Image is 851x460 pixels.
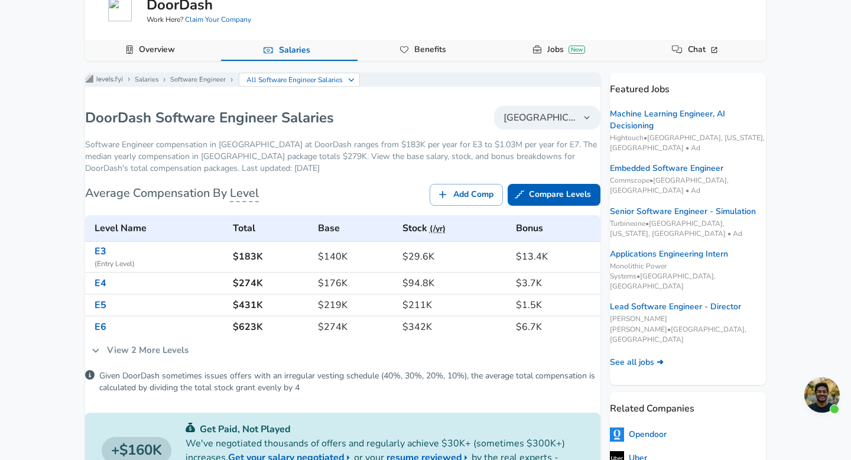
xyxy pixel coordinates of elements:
[85,108,334,127] h1: DoorDash Software Engineer Salaries
[246,74,343,85] p: All Software Engineer Salaries
[569,46,585,54] div: New
[85,215,600,338] table: DoorDash's Software Engineer levels
[402,220,506,237] h6: Stock
[516,248,596,265] h6: $13.4K
[610,248,728,260] a: Applications Engineering Intern
[99,370,600,394] p: Given DoorDash sometimes issues offers with an irregular vesting schedule (40%, 30%, 20%, 10%), t...
[95,258,223,270] span: ( Entry Level )
[610,314,766,344] span: [PERSON_NAME] [PERSON_NAME] • [GEOGRAPHIC_DATA], [GEOGRAPHIC_DATA]
[318,220,392,237] h6: Base
[410,40,451,60] a: Benefits
[233,248,309,265] h6: $183K
[95,299,106,312] a: E5
[610,392,766,416] p: Related Companies
[95,220,223,237] h6: Level Name
[85,184,259,203] h6: Average Compensation By
[516,319,596,335] h6: $6.7K
[402,248,506,265] h6: $29.6K
[95,320,106,333] a: E6
[516,275,596,291] h6: $3.7K
[610,176,766,196] span: Commscope • [GEOGRAPHIC_DATA], [GEOGRAPHIC_DATA] • Ad
[318,297,392,313] h6: $219K
[430,222,446,237] button: (/yr)
[402,297,506,313] h6: $211K
[134,40,180,60] a: Overview
[610,301,741,313] a: Lead Software Engineer - Director
[233,220,309,237] h6: Total
[274,40,315,60] a: Salaries
[95,245,106,258] a: E3
[85,338,195,362] a: View 2 More Levels
[504,111,577,125] span: [GEOGRAPHIC_DATA]
[508,184,600,206] a: Compare Levels
[610,357,664,368] a: See all jobs ➜
[610,108,766,132] a: Machine Learning Engineer, AI Decisioning
[230,185,259,202] span: Level
[233,275,309,291] h6: $274K
[147,15,251,25] span: Work Here?
[516,220,596,237] h6: Bonus
[610,163,723,174] a: Embedded Software Engineer
[170,75,226,85] a: Software Engineer
[318,319,392,335] h6: $274K
[610,427,624,442] img: 5fXr0IP.png
[318,248,392,265] h6: $140K
[610,219,766,239] span: Turbineone • [GEOGRAPHIC_DATA], [US_STATE], [GEOGRAPHIC_DATA] • Ad
[494,106,600,129] button: [GEOGRAPHIC_DATA]
[610,427,667,442] a: Opendoor
[543,40,590,60] a: JobsNew
[516,297,596,313] h6: $1.5K
[85,40,766,61] div: Company Data Navigation
[186,423,195,432] img: svg+xml;base64,PHN2ZyB4bWxucz0iaHR0cDovL3d3dy53My5vcmcvMjAwMC9zdmciIGZpbGw9IiMwYzU0NjAiIHZpZXdCb3...
[430,184,503,206] a: Add Comp
[185,15,251,24] a: Claim Your Company
[318,275,392,291] h6: $176K
[683,40,724,60] a: Chat
[610,73,766,96] p: Featured Jobs
[402,319,506,335] h6: $342K
[804,377,840,413] div: Open chat
[402,275,506,291] h6: $94.8K
[610,261,766,291] span: Monolithic Power Systems • [GEOGRAPHIC_DATA], [GEOGRAPHIC_DATA]
[610,206,756,218] a: Senior Software Engineer - Simulation
[186,422,584,436] p: Get Paid, Not Played
[95,277,106,290] a: E4
[85,139,600,174] p: Software Engineer compensation in [GEOGRAPHIC_DATA] at DoorDash ranges from $183K per year for E3...
[135,75,158,85] a: Salaries
[610,133,766,153] span: Hightouch • [GEOGRAPHIC_DATA], [US_STATE], [GEOGRAPHIC_DATA] • Ad
[233,319,309,335] h6: $623K
[233,297,309,313] h6: $431K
